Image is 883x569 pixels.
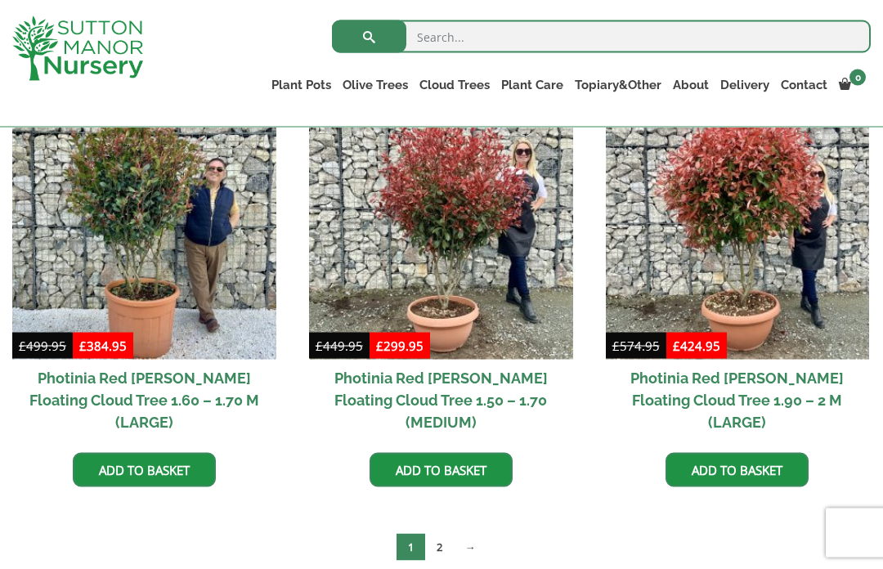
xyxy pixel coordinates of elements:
[376,338,383,354] span: £
[425,534,454,561] a: Page 2
[414,74,495,96] a: Cloud Trees
[569,74,667,96] a: Topiary&Other
[73,453,216,487] a: Add to basket: “Photinia Red Robin Floating Cloud Tree 1.60 - 1.70 M (LARGE)”
[266,74,337,96] a: Plant Pots
[673,338,720,354] bdi: 424.95
[309,96,573,360] img: Photinia Red Robin Floating Cloud Tree 1.50 - 1.70 (MEDIUM)
[673,338,680,354] span: £
[454,534,487,561] a: →
[715,74,775,96] a: Delivery
[495,74,569,96] a: Plant Care
[12,533,871,567] nav: Product Pagination
[79,338,87,354] span: £
[12,96,276,441] a: Sale! Photinia Red [PERSON_NAME] Floating Cloud Tree 1.60 – 1.70 M (LARGE)
[612,338,620,354] span: £
[12,96,276,360] img: Photinia Red Robin Floating Cloud Tree 1.60 - 1.70 M (LARGE)
[316,338,363,354] bdi: 449.95
[309,360,573,441] h2: Photinia Red [PERSON_NAME] Floating Cloud Tree 1.50 – 1.70 (MEDIUM)
[606,96,870,441] a: Sale! Photinia Red [PERSON_NAME] Floating Cloud Tree 1.90 – 2 M (LARGE)
[376,338,424,354] bdi: 299.95
[309,96,573,441] a: Sale! Photinia Red [PERSON_NAME] Floating Cloud Tree 1.50 – 1.70 (MEDIUM)
[612,338,660,354] bdi: 574.95
[775,74,833,96] a: Contact
[316,338,323,354] span: £
[370,453,513,487] a: Add to basket: “Photinia Red Robin Floating Cloud Tree 1.50 - 1.70 (MEDIUM)”
[833,74,871,96] a: 0
[19,338,66,354] bdi: 499.95
[12,16,143,81] img: logo
[606,360,870,441] h2: Photinia Red [PERSON_NAME] Floating Cloud Tree 1.90 – 2 M (LARGE)
[332,20,871,53] input: Search...
[667,74,715,96] a: About
[397,534,425,561] span: Page 1
[337,74,414,96] a: Olive Trees
[849,69,866,86] span: 0
[666,453,809,487] a: Add to basket: “Photinia Red Robin Floating Cloud Tree 1.90 - 2 M (LARGE)”
[19,338,26,354] span: £
[12,360,276,441] h2: Photinia Red [PERSON_NAME] Floating Cloud Tree 1.60 – 1.70 M (LARGE)
[606,96,870,360] img: Photinia Red Robin Floating Cloud Tree 1.90 - 2 M (LARGE)
[79,338,127,354] bdi: 384.95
